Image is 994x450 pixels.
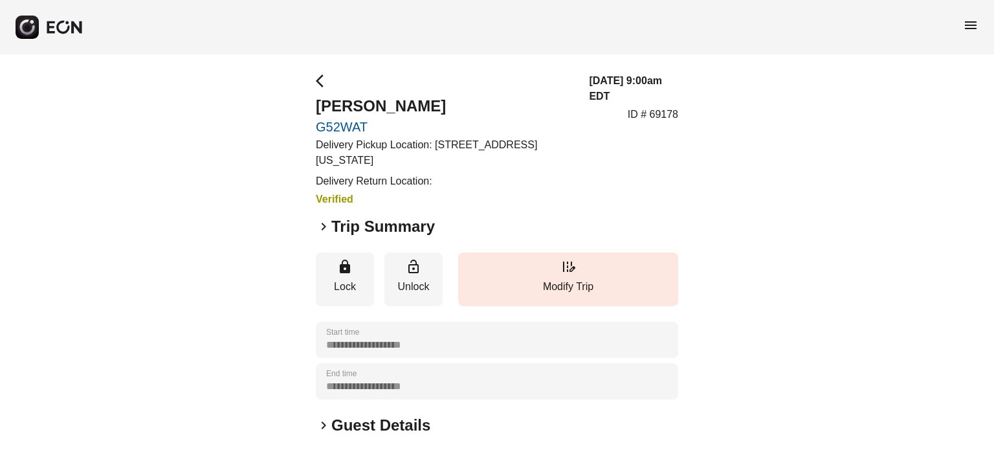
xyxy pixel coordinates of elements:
[331,415,430,436] h2: Guest Details
[465,279,672,295] p: Modify Trip
[458,253,678,306] button: Modify Trip
[337,259,353,275] span: lock
[628,107,678,122] p: ID # 69178
[963,17,978,33] span: menu
[331,216,435,237] h2: Trip Summary
[316,73,331,89] span: arrow_back_ios
[316,119,573,135] a: G52WAT
[316,174,573,189] p: Delivery Return Location:
[391,279,436,295] p: Unlock
[589,73,678,104] h3: [DATE] 9:00am EDT
[384,253,443,306] button: Unlock
[316,96,573,117] h2: [PERSON_NAME]
[316,219,331,234] span: keyboard_arrow_right
[316,192,573,207] h3: Verified
[322,279,368,295] p: Lock
[560,259,576,275] span: edit_road
[316,418,331,433] span: keyboard_arrow_right
[406,259,421,275] span: lock_open
[316,137,573,168] p: Delivery Pickup Location: [STREET_ADDRESS][US_STATE]
[316,253,374,306] button: Lock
